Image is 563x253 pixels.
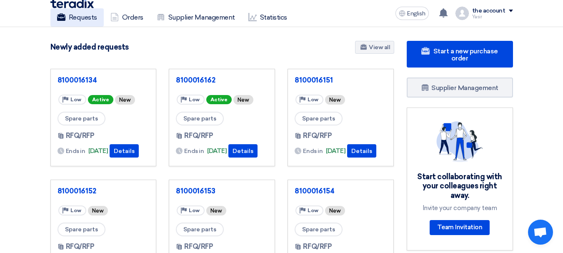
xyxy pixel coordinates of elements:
[347,144,376,158] button: Details
[184,242,213,252] span: RFQ/RFP
[176,112,224,125] span: Spare parts
[150,8,242,27] a: Supplier Management
[207,146,227,156] span: [DATE]
[184,147,204,155] span: Ends in
[228,144,258,158] button: Details
[455,7,469,20] img: profile_test.png
[326,146,345,156] span: [DATE]
[122,13,143,21] font: Orders
[104,8,150,27] a: Orders
[355,41,394,54] a: View all
[66,242,95,252] span: RFQ/RFP
[58,76,150,84] a: 8100016134
[407,10,425,17] font: English
[308,97,318,103] span: Low
[295,76,387,84] a: 8100016151
[206,206,226,215] div: New
[88,146,108,156] span: [DATE]
[176,223,224,236] span: Spare parts
[295,112,343,125] span: Spare parts
[233,95,253,105] div: New
[295,223,343,236] span: Spare parts
[472,7,505,14] font: the account
[66,131,95,141] span: RFQ/RFP
[417,172,502,200] font: Start collaborating with your colleagues right away.
[110,144,139,158] button: Details
[69,13,97,21] font: Requests
[472,14,482,20] font: Yasir
[206,95,232,104] span: Active
[437,223,483,231] font: Team Invitation
[176,187,268,195] a: 8100016153
[58,223,105,236] span: Spare parts
[433,47,498,62] font: Start a new purchase order
[66,147,85,155] span: Ends in
[242,8,294,27] a: Statistics
[50,43,129,52] font: Newly added requests
[431,84,498,92] font: Supplier Management
[436,121,483,162] img: invite_your_team.svg
[369,44,390,51] font: View all
[303,131,332,141] span: RFQ/RFP
[325,95,345,105] div: New
[189,97,200,103] span: Low
[407,78,513,98] a: Supplier Management
[58,187,150,195] a: 8100016152
[176,76,268,84] a: 8100016162
[168,13,235,21] font: Supplier Management
[189,208,200,213] span: Low
[115,95,135,105] div: New
[308,208,318,213] span: Low
[528,220,553,245] div: Open chat
[260,13,287,21] font: Statistics
[58,112,105,125] span: Spare parts
[303,242,332,252] span: RFQ/RFP
[70,208,81,213] span: Low
[184,131,213,141] span: RFQ/RFP
[50,8,104,27] a: Requests
[430,220,490,235] a: Team Invitation
[295,187,387,195] a: 8100016154
[423,204,497,212] font: Invite your company team
[70,97,81,103] span: Low
[88,206,108,215] div: New
[325,206,345,215] div: New
[395,7,429,20] button: English
[303,147,323,155] span: Ends in
[88,95,113,104] span: Active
